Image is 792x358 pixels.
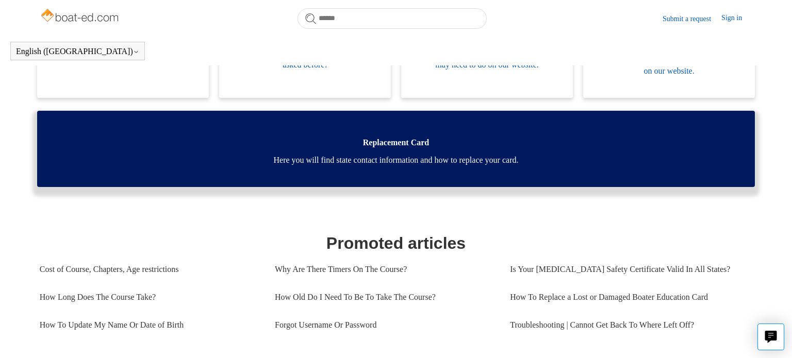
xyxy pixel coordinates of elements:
[721,12,752,25] a: Sign in
[275,255,494,283] a: Why Are There Timers On The Course?
[663,13,721,24] a: Submit a request
[510,283,745,311] a: How To Replace a Lost or Damaged Boater Education Card
[298,8,487,29] input: Search
[757,323,784,350] button: Live chat
[40,283,259,311] a: How Long Does The Course Take?
[16,47,139,56] button: English ([GEOGRAPHIC_DATA])
[53,154,739,166] span: Here you will find state contact information and how to replace your card.
[40,231,752,255] h1: Promoted articles
[40,311,259,339] a: How To Update My Name Or Date of Birth
[37,111,755,187] a: Replacement Card Here you will find state contact information and how to replace your card.
[275,311,494,339] a: Forgot Username Or Password
[510,255,745,283] a: Is Your [MEDICAL_DATA] Safety Certificate Valid In All States?
[53,137,739,149] span: Replacement Card
[275,283,494,311] a: How Old Do I Need To Be To Take The Course?
[40,255,259,283] a: Cost of Course, Chapters, Age restrictions
[40,6,122,27] img: Boat-Ed Help Center home page
[510,311,745,339] a: Troubleshooting | Cannot Get Back To Where Left Off?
